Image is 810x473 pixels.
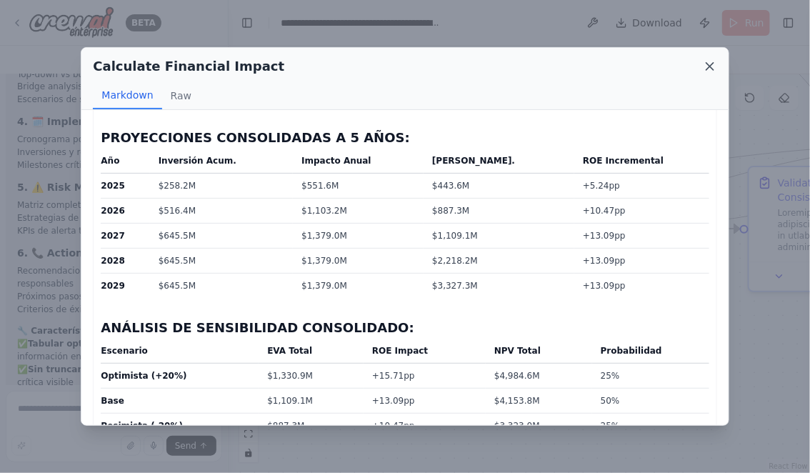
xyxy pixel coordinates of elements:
td: +13.09pp [574,223,709,248]
td: $1,379.0M [293,223,424,248]
td: $1,379.0M [293,248,424,273]
td: 25% [592,413,709,438]
strong: 2028 [101,256,124,266]
td: +15.71pp [364,363,486,388]
td: $3,323.0M [486,413,592,438]
td: $887.3M [259,413,364,438]
td: $1,109.1M [424,223,574,248]
strong: ANÁLISIS DE SENSIBILIDAD CONSOLIDADO: [101,320,414,335]
td: $1,109.1M [259,388,364,413]
td: +13.09pp [364,388,486,413]
td: $551.6M [293,173,424,198]
td: $3,327.3M [424,273,574,298]
strong: Optimista (+20%) [101,371,186,381]
td: $887.3M [424,198,574,223]
button: Raw [162,82,200,109]
strong: 2027 [101,231,124,241]
td: $1,379.0M [293,273,424,298]
strong: 2026 [101,206,124,216]
strong: 2025 [101,181,124,191]
td: +13.09pp [574,248,709,273]
td: $516.4M [150,198,293,223]
th: Impacto Anual [293,154,424,174]
strong: Pesimista (-20%) [101,421,183,431]
th: ROE Incremental [574,154,709,174]
td: $645.5M [150,273,293,298]
th: ROE Impact [364,344,486,364]
th: Año [101,154,149,174]
td: $1,103.2M [293,198,424,223]
strong: 2029 [101,281,124,291]
th: NPV Total [486,344,592,364]
td: $1,330.9M [259,363,364,388]
td: +10.47pp [574,198,709,223]
td: $645.5M [150,223,293,248]
td: +13.09pp [574,273,709,298]
td: $645.5M [150,248,293,273]
td: 50% [592,388,709,413]
td: $2,218.2M [424,248,574,273]
td: 25% [592,363,709,388]
td: +5.24pp [574,173,709,198]
button: Markdown [93,82,161,109]
th: [PERSON_NAME]. [424,154,574,174]
h2: Calculate Financial Impact [93,56,284,76]
td: $4,984.6M [486,363,592,388]
strong: PROYECCIONES CONSOLIDADAS A 5 AÑOS: [101,130,409,145]
th: EVA Total [259,344,364,364]
td: $443.6M [424,173,574,198]
th: Inversión Acum. [150,154,293,174]
strong: Base [101,396,124,406]
th: Escenario [101,344,259,364]
td: +10.47pp [364,413,486,438]
td: $4,153.8M [486,388,592,413]
td: $258.2M [150,173,293,198]
th: Probabilidad [592,344,709,364]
